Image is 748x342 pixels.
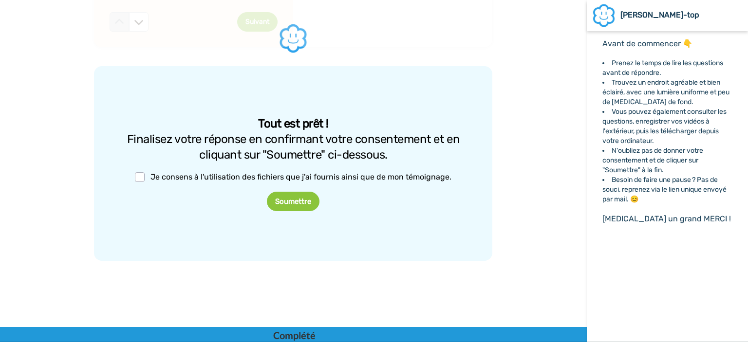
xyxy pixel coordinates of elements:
div: Complété [271,328,318,342]
span: N'oubliez pas de donner votre consentement et de cliquer sur "Soumettre" à la fin. [602,146,705,174]
span: Prenez le temps de lire les questions avant de répondre. [602,59,725,77]
span: Trouvez un endroit agréable et bien éclairé, avec une lumière uniforme et peu de [MEDICAL_DATA] d... [602,78,731,106]
span: Je consens à l'utilisation des fichiers que j'ai fournis ainsi que de mon témoignage. [150,172,451,181]
img: Profile Image [592,4,616,27]
div: [PERSON_NAME]-top [620,10,748,19]
button: Soumettre [267,192,319,211]
span: Besoin de faire une pause ? Pas de souci, reprenez via le lien unique envoyé par mail. 😊 [602,176,728,203]
span: [MEDICAL_DATA] un grand MERCI ! [602,214,731,223]
span: Tout est prêt ! [258,117,329,130]
span: Avant de commencer 👇 [602,39,692,48]
span: Finalisez votre réponse en confirmant votre consentement et en cliquant sur "Soumettre" ci-dessous. [127,132,463,162]
span: Vous pouvez également consulter les questions, enregistrer vos vidéos à l'extérieur, puis les tél... [602,108,728,145]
